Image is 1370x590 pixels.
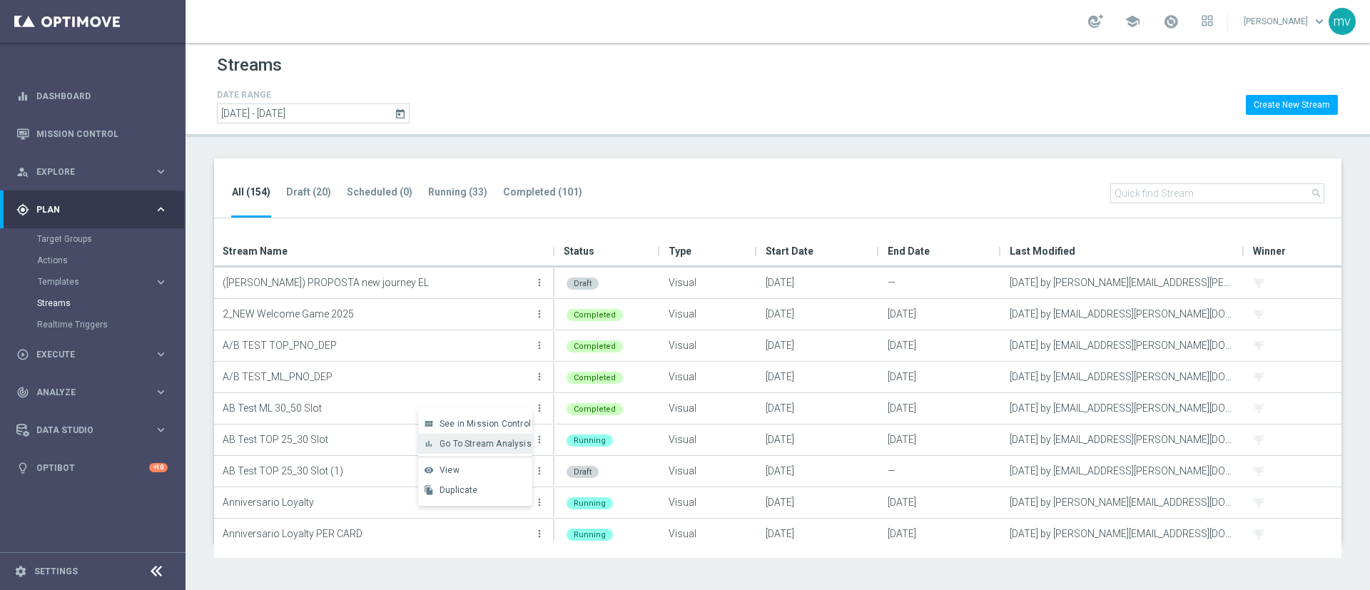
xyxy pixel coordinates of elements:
i: today [395,107,407,120]
span: Execute [36,350,154,359]
button: more_vert [532,300,547,328]
button: more_vert [532,519,547,548]
button: person_search Explore keyboard_arrow_right [16,166,168,178]
i: keyboard_arrow_right [154,165,168,178]
div: lightbulb Optibot +10 [16,462,168,474]
button: Templates keyboard_arrow_right [37,276,168,288]
div: [DATE] [879,393,1001,424]
i: track_changes [16,386,29,399]
i: more_vert [534,497,545,508]
div: Visual [660,393,757,424]
span: See in Mission Control [440,419,531,429]
tab-header: Scheduled (0) [347,186,412,198]
button: more_vert [532,488,547,517]
div: [DATE] by [PERSON_NAME][EMAIL_ADDRESS][DOMAIN_NAME] [1001,487,1244,518]
div: [DATE] [757,487,879,518]
i: bar_chart [424,439,434,449]
i: file_copy [424,485,434,495]
span: Analyze [36,388,154,397]
i: more_vert [534,434,545,445]
span: Explore [36,168,154,176]
span: Go To Stream Analysis [440,439,532,449]
div: Dashboard [16,77,168,115]
button: equalizer Dashboard [16,91,168,102]
p: AB Test TOP 25_30 Slot (1) [223,460,531,482]
button: more_vert [532,331,547,360]
button: more_vert [532,394,547,422]
i: visibility [424,465,434,475]
div: +10 [149,463,168,472]
div: [DATE] by [PERSON_NAME][EMAIL_ADDRESS][DOMAIN_NAME] [1001,519,1244,549]
div: Visual [660,456,757,487]
span: Type [669,237,691,265]
span: Winner [1253,237,1286,265]
i: more_vert [534,402,545,414]
i: settings [14,565,27,578]
span: Duplicate [440,485,478,495]
div: Data Studio [16,424,154,437]
div: [DATE] by [EMAIL_ADDRESS][PERSON_NAME][DOMAIN_NAME] [1001,456,1244,487]
p: Anniversario Loyalty [223,492,531,513]
div: Completed [567,309,623,321]
div: Completed [567,340,623,352]
p: A/B TEST_ML_PNO_DEP [223,366,531,387]
div: Mission Control [16,115,168,153]
button: more_vert [532,362,547,391]
div: Completed [567,403,623,415]
button: more_vert [532,268,547,297]
input: Select date range [217,103,410,123]
p: Anniversario Loyalty PER CARD [223,523,531,544]
button: Mission Control [16,128,168,140]
p: AB Test ML 30_50 Slot [223,397,531,419]
div: Explore [16,166,154,178]
button: view_module See in Mission Control [418,414,532,434]
div: Visual [660,299,757,330]
a: Optibot [36,449,149,487]
div: Running [567,529,613,541]
div: [DATE] by [EMAIL_ADDRESS][PERSON_NAME][DOMAIN_NAME] [1001,393,1244,424]
div: Plan [16,203,154,216]
button: Data Studio keyboard_arrow_right [16,424,168,436]
span: Start Date [766,237,813,265]
span: school [1125,14,1140,29]
a: Streams [37,297,148,309]
div: Draft [567,466,599,478]
p: AB Test TOP 25_30 Slot [223,429,531,450]
button: bar_chart Go To Stream Analysis [418,434,532,454]
div: [DATE] [757,362,879,392]
div: [DATE] by [PERSON_NAME][EMAIL_ADDRESS][PERSON_NAME][DOMAIN_NAME] [1001,268,1244,298]
span: Last Modified [1010,237,1075,265]
div: [DATE] [757,456,879,487]
div: [DATE] [757,424,879,455]
div: — [879,456,1001,487]
div: [DATE] by [EMAIL_ADDRESS][PERSON_NAME][DOMAIN_NAME] [1001,424,1244,455]
button: play_circle_outline Execute keyboard_arrow_right [16,349,168,360]
i: keyboard_arrow_right [154,347,168,361]
div: [DATE] [757,519,879,549]
div: Actions [37,250,184,271]
a: Target Groups [37,233,148,245]
input: Quick find Stream [1110,183,1324,203]
button: more_vert [532,425,547,454]
i: equalizer [16,90,29,103]
a: Actions [37,255,148,266]
div: Visual [660,487,757,518]
span: keyboard_arrow_down [1311,14,1327,29]
button: Create New Stream [1246,95,1338,115]
div: [DATE] by [EMAIL_ADDRESS][PERSON_NAME][DOMAIN_NAME] [1001,299,1244,330]
div: Visual [660,330,757,361]
span: Data Studio [36,426,154,434]
i: keyboard_arrow_right [154,203,168,216]
div: Completed [567,372,623,384]
span: Templates [38,278,140,286]
i: more_vert [534,277,545,288]
button: track_changes Analyze keyboard_arrow_right [16,387,168,398]
p: 2_NEW Welcome Game 2025 [223,303,531,325]
div: mv [1329,8,1356,35]
span: View [440,465,460,475]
